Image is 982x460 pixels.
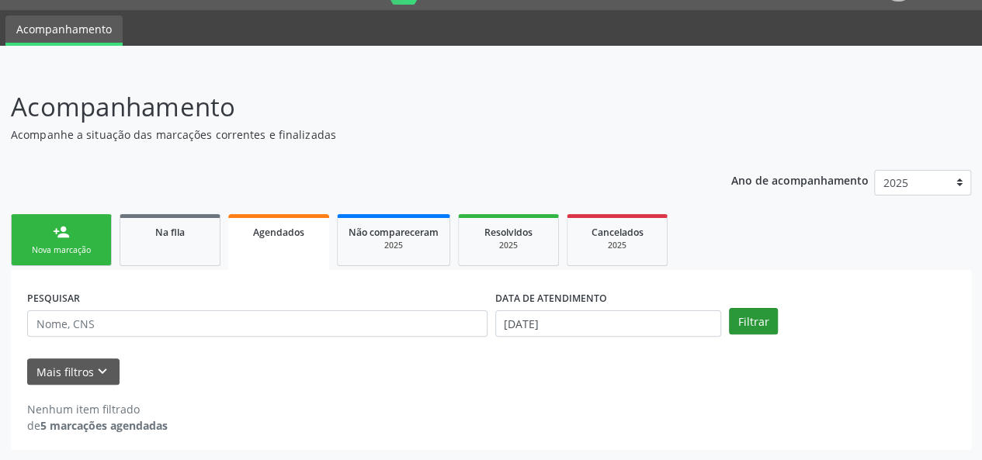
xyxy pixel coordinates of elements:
[349,226,439,239] span: Não compareceram
[27,310,488,337] input: Nome, CNS
[155,226,185,239] span: Na fila
[11,88,683,126] p: Acompanhamento
[349,240,439,251] div: 2025
[53,223,70,240] div: person_add
[11,126,683,143] p: Acompanhe a situação das marcações correntes e finalizadas
[40,418,168,433] strong: 5 marcações agendadas
[731,170,869,189] p: Ano de acompanhamento
[484,226,533,239] span: Resolvidos
[729,308,778,334] button: Filtrar
[495,310,721,337] input: Selecione um intervalo
[27,358,120,386] button: Mais filtroskeyboard_arrow_down
[592,226,644,239] span: Cancelados
[23,244,100,256] div: Nova marcação
[578,240,656,251] div: 2025
[470,240,547,251] div: 2025
[495,286,607,310] label: DATA DE ATENDIMENTO
[5,16,123,46] a: Acompanhamento
[27,401,168,417] div: Nenhum item filtrado
[253,226,304,239] span: Agendados
[94,363,111,380] i: keyboard_arrow_down
[27,286,80,310] label: PESQUISAR
[27,417,168,434] div: de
